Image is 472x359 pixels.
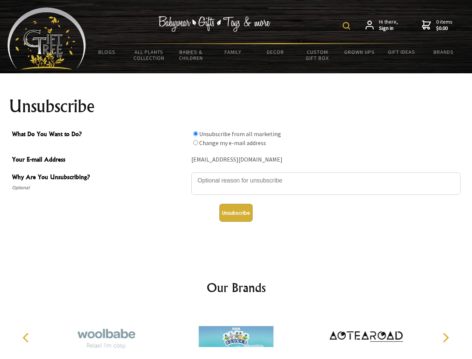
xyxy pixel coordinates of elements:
label: Change my e-mail address [199,139,266,147]
div: [EMAIL_ADDRESS][DOMAIN_NAME] [191,154,460,166]
a: Brands [423,44,465,60]
img: Babyware - Gifts - Toys and more... [7,7,86,70]
button: Next [437,329,454,346]
label: Unsubscribe from all marketing [199,130,281,138]
span: Optional [12,183,188,192]
button: Unsubscribe [219,204,253,222]
button: Previous [19,329,35,346]
input: What Do You Want to Do? [193,140,198,145]
a: Custom Gift Box [296,44,339,66]
span: 0 items [436,18,453,32]
strong: Sign in [379,25,398,32]
span: Hi there, [379,19,398,32]
a: BLOGS [86,44,128,60]
span: Your E-mail Address [12,155,188,166]
a: Family [212,44,254,60]
input: What Do You Want to Do? [193,131,198,136]
span: What Do You Want to Do? [12,129,188,140]
a: 0 items$0.00 [422,19,453,32]
a: Gift Ideas [380,44,423,60]
img: product search [343,22,350,30]
h2: Our Brands [15,279,457,297]
h1: Unsubscribe [9,97,463,115]
a: Babies & Children [170,44,212,66]
strong: $0.00 [436,25,453,32]
a: Grown Ups [338,44,380,60]
span: Why Are You Unsubscribing? [12,172,188,183]
img: Babywear - Gifts - Toys & more [158,16,271,32]
textarea: Why Are You Unsubscribing? [191,172,460,195]
a: Decor [254,44,296,60]
a: All Plants Collection [128,44,170,66]
a: Hi there,Sign in [365,19,398,32]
